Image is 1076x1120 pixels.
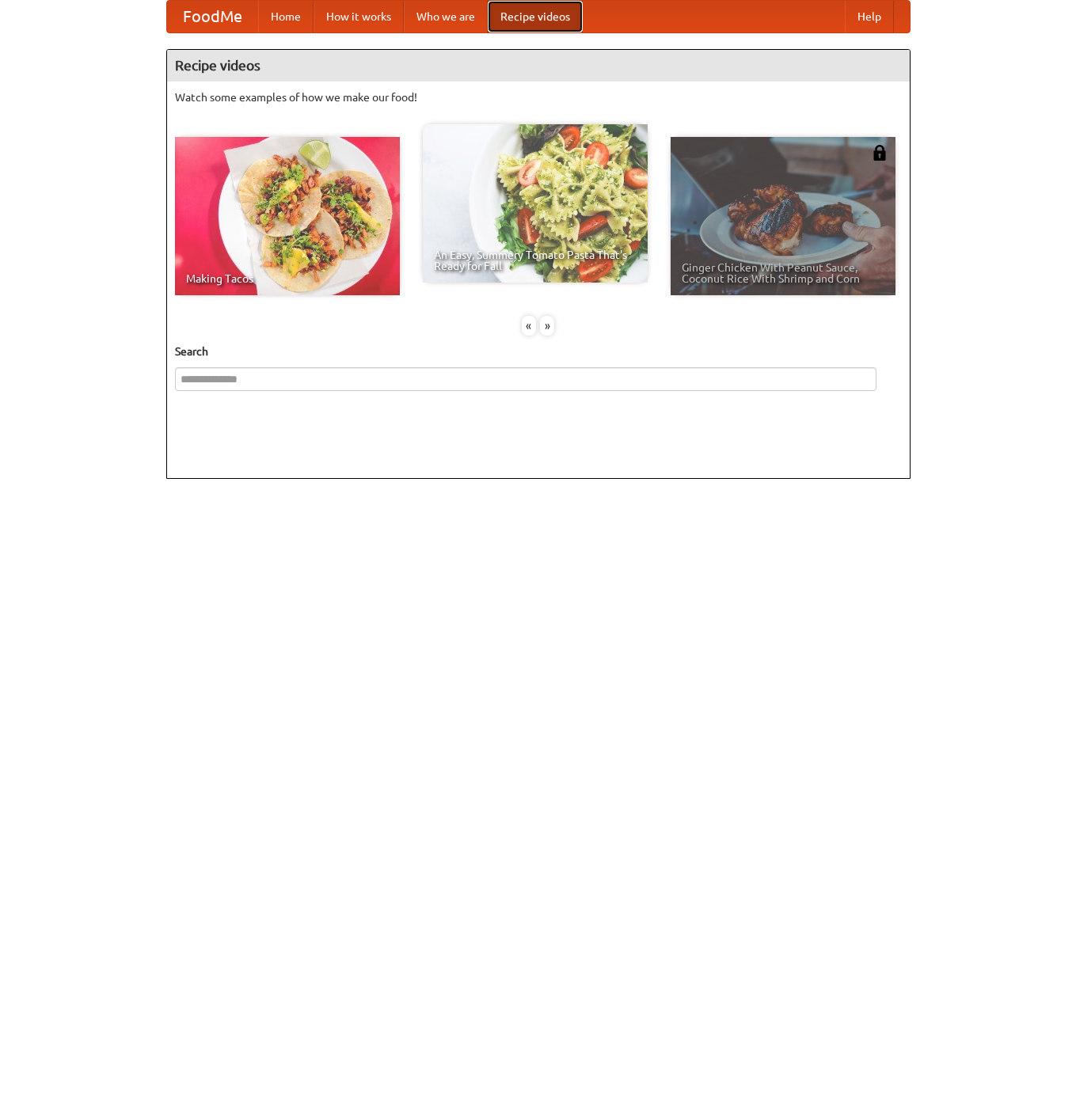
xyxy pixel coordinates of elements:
div: « [522,316,536,336]
a: An Easy, Summery Tomato Pasta That's Ready for Fall [423,124,648,283]
a: FoodMe [167,1,258,32]
a: How it works [314,1,404,32]
a: Help [845,1,894,32]
span: Making Tacos [186,273,389,284]
a: Who we are [404,1,488,32]
a: Recipe videos [488,1,583,32]
img: 483408.png [872,145,888,161]
a: Home [258,1,314,32]
h5: Search [175,344,902,359]
span: An Easy, Summery Tomato Pasta That's Ready for Fall [434,249,637,271]
a: Making Tacos [175,137,400,295]
p: Watch some examples of how we make our food! [175,89,902,105]
h4: Recipe videos [167,50,910,82]
div: » [540,316,554,336]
